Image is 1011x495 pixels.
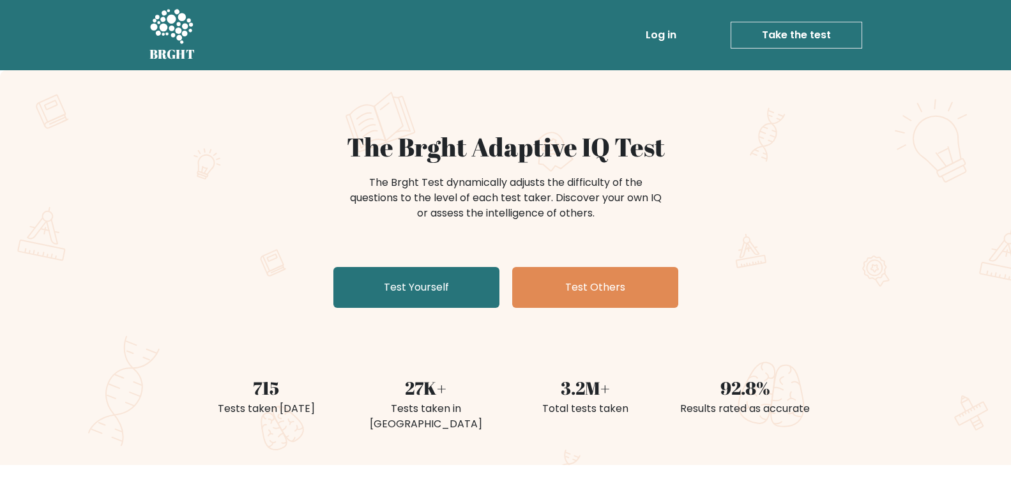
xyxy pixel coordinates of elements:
[731,22,862,49] a: Take the test
[354,401,498,432] div: Tests taken in [GEOGRAPHIC_DATA]
[673,374,817,401] div: 92.8%
[194,374,338,401] div: 715
[512,267,678,308] a: Test Others
[673,401,817,416] div: Results rated as accurate
[149,5,195,65] a: BRGHT
[354,374,498,401] div: 27K+
[333,267,499,308] a: Test Yourself
[513,374,658,401] div: 3.2M+
[346,175,665,221] div: The Brght Test dynamically adjusts the difficulty of the questions to the level of each test take...
[513,401,658,416] div: Total tests taken
[194,401,338,416] div: Tests taken [DATE]
[641,22,681,48] a: Log in
[194,132,817,162] h1: The Brght Adaptive IQ Test
[149,47,195,62] h5: BRGHT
